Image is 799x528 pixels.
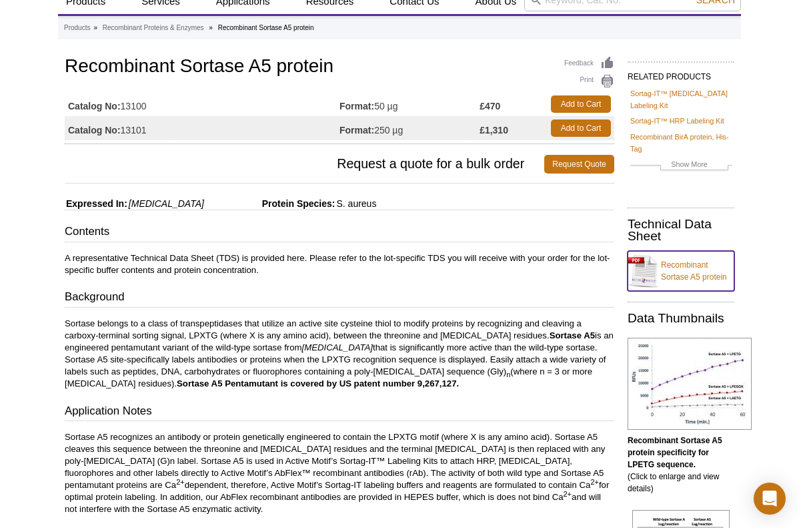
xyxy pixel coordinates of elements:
[65,92,339,116] td: 13100
[630,115,724,127] a: Sortag-IT™ HRP Labeling Kit
[628,338,752,430] img: Recombinant Sortase A5 protein specificity for LPETG sequence.
[564,56,614,71] a: Feedback
[68,124,121,136] strong: Catalog No:
[339,116,480,140] td: 250 µg
[65,252,614,276] p: A representative Technical Data Sheet (TDS) is provided here. Please refer to the lot-specific TD...
[339,124,374,136] strong: Format:
[544,155,614,174] a: Request Quote
[628,436,722,469] b: Recombinant Sortase A5 protein specificity for LPETG sequence.
[65,116,339,140] td: 13101
[65,318,614,390] p: Sortase belongs to a class of transpeptidases that utilize an active site cysteine thiol to modif...
[506,370,510,378] sub: n
[628,435,734,495] p: (Click to enlarge and view details)
[177,378,459,388] strong: Sortase A5 Pentamutant is covered by US patent number 9,267,127.
[480,100,500,112] strong: £470
[65,403,614,422] h3: Application Notes
[754,483,786,515] div: Open Intercom Messenger
[93,24,97,31] li: »
[207,198,335,209] span: Protein Species:
[590,478,599,486] sup: 2+
[65,289,614,308] h3: Background
[65,155,544,174] span: Request a quote for a bulk order
[68,100,121,112] strong: Catalog No:
[129,198,204,209] i: [MEDICAL_DATA]
[302,342,373,352] i: [MEDICAL_DATA]
[630,131,732,155] a: Recombinant BirA protein, His-Tag
[335,198,376,209] span: S. aureus
[65,431,614,515] p: Sortase A5 recognizes an antibody or protein genetically engineered to contain the LPXTG motif (w...
[65,56,614,79] h1: Recombinant Sortase A5 protein
[564,74,614,89] a: Print
[64,22,90,34] a: Products
[628,61,734,85] h2: RELATED PRODUCTS
[630,158,732,174] a: Show More
[218,24,314,31] li: Recombinant Sortase A5 protein
[550,330,595,340] strong: Sortase A5
[628,312,734,324] h2: Data Thumbnails
[628,251,734,291] a: Recombinant Sortase A5 protein
[564,490,572,498] sup: 2+
[176,478,185,486] sup: 2+
[630,87,732,111] a: Sortag-IT™ [MEDICAL_DATA] Labeling Kit
[103,22,204,34] a: Recombinant Proteins & Enzymes
[209,24,213,31] li: »
[65,224,614,242] h3: Contents
[551,119,611,137] a: Add to Cart
[628,218,734,242] h2: Technical Data Sheet
[65,198,127,209] span: Expressed In:
[551,95,611,113] a: Add to Cart
[339,92,480,116] td: 50 µg
[339,100,374,112] strong: Format:
[480,124,508,136] strong: £1,310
